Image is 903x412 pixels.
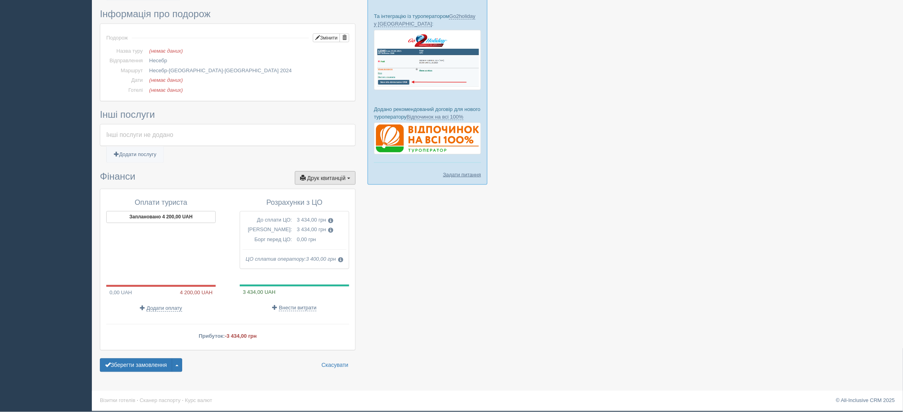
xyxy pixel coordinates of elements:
[374,30,481,90] img: go2holiday-bookings-crm-for-travel-agency.png
[100,171,356,185] h3: Фінанси
[240,255,349,265] td: ЦО сплатив оператору:
[185,398,212,404] a: Курс валют
[294,216,349,226] td: 3 434,00 грн
[374,12,481,28] p: Та інтеграцію із туроператором :
[100,109,356,120] h3: Інші послуги
[140,398,181,404] a: Сканер паспорту
[100,9,356,19] h3: Інформація про подорож
[106,46,146,56] td: Назва туру
[100,398,135,404] a: Візитки готелів
[316,359,354,372] a: Скасувати
[106,30,128,46] td: Подорож
[407,114,463,120] a: Відпочинок на всі 100%
[295,171,356,185] button: Друк квитанцій
[146,56,349,66] td: Несебр
[106,211,216,223] button: Заплановано 4 200,00 UAH
[182,398,184,404] span: ·
[836,398,895,404] a: © All-Inclusive CRM 2025
[225,333,257,339] span: -3 434,00 грн
[240,199,349,207] h4: Розрахунки з ЦО
[272,305,317,311] a: Внести витрати
[240,289,276,295] span: 3 434,00 UAH
[240,216,294,226] td: До сплати ЦО:
[149,48,183,54] span: (немає даних)
[180,289,216,297] span: 4 200,00 UAH
[146,66,349,76] td: Несебр-[GEOGRAPHIC_DATA]-[GEOGRAPHIC_DATA] 2024
[106,75,146,85] td: Дати
[137,398,138,404] span: ·
[443,171,481,178] a: Задати питання
[106,333,349,340] p: Прибуток:
[307,175,346,181] span: Друк квитанцій
[147,305,182,312] span: Додати оплату
[240,225,294,235] td: [PERSON_NAME]:
[374,105,481,121] p: Додано рекомендований договір для нового туроператору
[149,87,183,93] span: (немає даних)
[240,235,294,245] td: Борг перед ЦО:
[107,147,163,163] a: Додати послугу
[106,66,146,76] td: Маршрут
[313,34,340,42] button: Змінити
[106,56,146,66] td: Відправлення
[100,359,172,372] button: Зберегти замовлення
[294,235,349,245] td: 0,00 грн
[306,256,343,262] span: 3 400,00 грн
[140,305,182,311] a: Додати оплату
[106,199,216,207] h4: Оплати туриста
[294,225,349,235] td: 3 434,00 грн
[106,131,349,140] div: Інші послуги не додано
[106,290,132,296] span: 0,00 UAH
[279,305,316,311] span: Внести витрати
[374,123,481,154] img: %D0%B4%D0%BE%D0%B3%D0%BE%D0%B2%D1%96%D1%80-%D0%B2%D1%96%D0%B4%D0%BF%D0%BE%D1%87%D0%B8%D0%BD%D0%BE...
[106,85,146,95] td: Готелі
[149,77,183,83] span: (немає даних)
